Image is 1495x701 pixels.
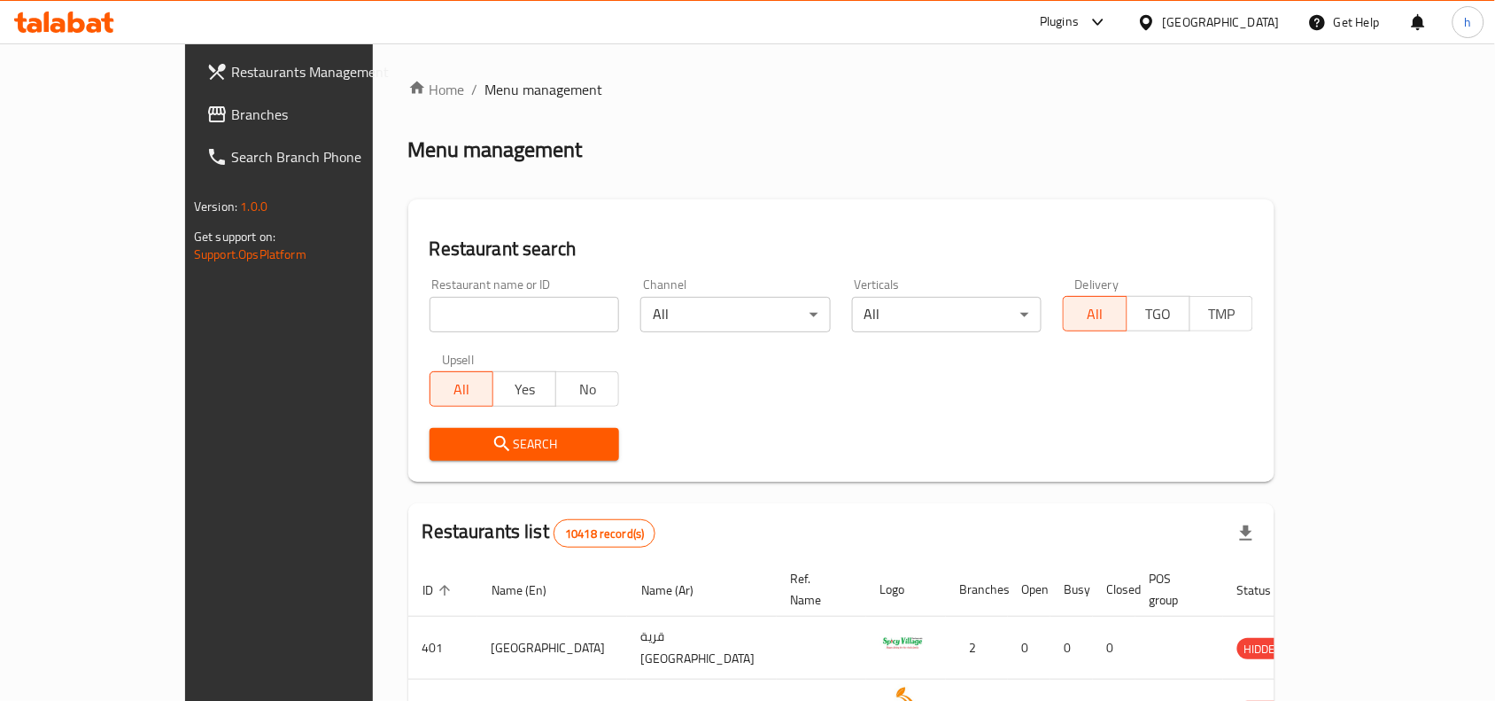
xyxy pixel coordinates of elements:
span: 10418 record(s) [554,526,655,542]
span: TGO [1135,301,1183,327]
div: All [640,297,831,332]
span: Search [444,433,606,456]
nav: breadcrumb [408,79,1274,100]
th: Closed [1093,563,1135,617]
span: HIDDEN [1237,639,1290,659]
th: Open [1008,563,1050,617]
div: All [852,297,1042,332]
span: h [1465,12,1472,32]
span: Status [1237,580,1295,601]
a: Search Branch Phone [192,136,435,178]
a: Restaurants Management [192,51,435,93]
th: Busy [1050,563,1093,617]
button: No [555,371,619,407]
span: 1.0.0 [240,195,267,218]
span: Name (Ar) [641,580,717,601]
td: 401 [408,617,477,680]
span: ID [422,580,456,601]
td: [GEOGRAPHIC_DATA] [477,617,627,680]
td: 2 [946,617,1008,680]
div: Plugins [1040,12,1079,33]
span: Ref. Name [791,568,845,611]
a: Branches [192,93,435,136]
span: POS group [1150,568,1202,611]
img: Spicy Village [880,622,925,666]
span: Restaurants Management [231,61,421,82]
td: 0 [1050,617,1093,680]
button: TMP [1189,296,1253,331]
button: Search [430,428,620,461]
div: [GEOGRAPHIC_DATA] [1163,12,1280,32]
span: Menu management [485,79,603,100]
span: All [1071,301,1119,327]
span: Yes [500,377,549,402]
td: 0 [1008,617,1050,680]
th: Logo [866,563,946,617]
h2: Menu management [408,136,583,164]
label: Delivery [1075,278,1119,291]
div: Export file [1225,512,1267,555]
span: Branches [231,104,421,125]
span: No [563,377,612,402]
span: All [438,377,486,402]
li: / [472,79,478,100]
label: Upsell [442,354,475,366]
h2: Restaurant search [430,236,1253,262]
button: All [430,371,493,407]
span: TMP [1197,301,1246,327]
span: Search Branch Phone [231,146,421,167]
span: Name (En) [492,580,569,601]
th: Branches [946,563,1008,617]
td: قرية [GEOGRAPHIC_DATA] [627,617,777,680]
button: Yes [492,371,556,407]
button: TGO [1127,296,1190,331]
input: Search for restaurant name or ID.. [430,297,620,332]
div: Total records count [554,519,655,548]
span: Get support on: [194,225,275,248]
td: 0 [1093,617,1135,680]
h2: Restaurants list [422,518,656,548]
a: Home [408,79,465,100]
div: HIDDEN [1237,638,1290,659]
a: Support.OpsPlatform [194,243,306,266]
button: All [1063,296,1127,331]
span: Version: [194,195,237,218]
